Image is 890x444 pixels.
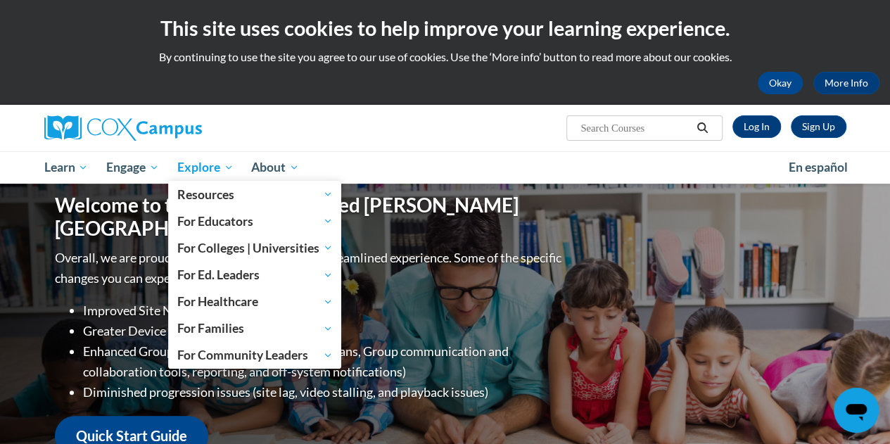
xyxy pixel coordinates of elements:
a: For Healthcare [168,288,342,315]
span: For Educators [177,213,333,229]
span: Learn [44,159,88,176]
span: Resources [177,186,333,203]
li: Greater Device Compatibility [83,321,565,341]
span: En español [789,160,848,175]
span: For Families [177,320,333,337]
li: Enhanced Group Collaboration Tools (Action plans, Group communication and collaboration tools, re... [83,341,565,382]
span: For Healthcare [177,293,333,310]
p: Overall, we are proud to provide you with a more streamlined experience. Some of the specific cha... [55,248,565,288]
a: For Colleges | Universities [168,234,342,261]
div: Main menu [34,151,857,184]
p: By continuing to use the site you agree to our use of cookies. Use the ‘More info’ button to read... [11,49,879,65]
h2: This site uses cookies to help improve your learning experience. [11,14,879,42]
span: For Ed. Leaders [177,267,333,284]
button: Okay [758,72,803,94]
a: For Ed. Leaders [168,262,342,288]
a: Explore [168,151,243,184]
a: For Community Leaders [168,342,342,369]
a: More Info [813,72,879,94]
span: About [251,159,299,176]
a: Resources [168,181,342,208]
a: For Families [168,315,342,342]
img: Cox Campus [44,115,202,141]
input: Search Courses [579,120,692,137]
span: For Colleges | Universities [177,239,333,256]
a: About [242,151,308,184]
a: Engage [97,151,168,184]
span: Engage [106,159,159,176]
a: Cox Campus [44,115,298,141]
span: For Community Leaders [177,347,333,364]
button: Search [692,120,713,137]
a: Register [791,115,846,138]
a: En español [780,153,857,182]
a: For Educators [168,208,342,234]
li: Improved Site Navigation [83,300,565,321]
a: Learn [35,151,98,184]
iframe: Button to launch messaging window [834,388,879,433]
a: Log In [732,115,781,138]
h1: Welcome to the new and improved [PERSON_NAME][GEOGRAPHIC_DATA] [55,194,565,241]
li: Diminished progression issues (site lag, video stalling, and playback issues) [83,382,565,402]
span: Explore [177,159,234,176]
